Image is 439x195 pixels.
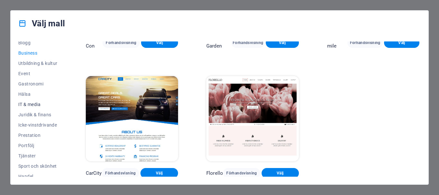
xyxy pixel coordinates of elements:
[18,81,58,86] span: Gastronomi
[18,122,58,128] span: Icke-vinstdrivande
[18,161,58,171] button: Sport och skönhet
[18,71,58,76] span: Event
[18,174,58,179] span: Handel
[18,110,58,120] button: Juridik & finans
[18,130,58,140] button: Prestation
[146,40,173,45] span: Välj
[18,68,58,79] button: Event
[141,38,178,48] button: Välj
[18,120,58,130] button: Icke-vinstdrivande
[146,171,173,176] span: Välj
[389,40,414,45] span: Välj
[18,79,58,89] button: Gastronomi
[327,36,348,49] p: Green mile
[18,48,58,58] button: Business
[18,61,58,66] span: Utbildning & kultur
[18,151,58,161] button: Tjänster
[18,112,58,117] span: Juridik & finans
[347,38,383,48] button: Förhandsvisning
[86,76,178,161] img: CarCity
[18,89,58,99] button: Hälsa
[18,133,58,138] span: Prestation
[18,102,58,107] span: IT & media
[86,170,102,176] p: CarCity
[18,171,58,182] button: Handel
[140,168,178,178] button: Välj
[18,18,65,29] h4: Välj mall
[237,40,259,45] span: Förhandsvisning
[102,168,139,178] button: Förhandsvisning
[223,168,260,178] button: Förhandsvisning
[18,153,58,158] span: Tjänster
[262,168,299,178] button: Välj
[266,38,299,48] button: Välj
[206,170,223,176] p: Florello
[107,171,134,176] span: Förhandsvisning
[18,50,58,56] span: Business
[18,99,58,110] button: IT & media
[18,164,58,169] span: Sport och skönhet
[103,38,139,48] button: Förhandsvisning
[228,171,255,176] span: Förhandsvisning
[18,38,58,48] button: Blogg
[271,40,294,45] span: Välj
[231,38,264,48] button: Förhandsvisning
[384,38,419,48] button: Välj
[18,143,58,148] span: Portfölj
[86,36,103,49] p: Eco-Con
[18,140,58,151] button: Portfölj
[108,40,134,45] span: Förhandsvisning
[18,92,58,97] span: Hälsa
[353,40,378,45] span: Förhandsvisning
[18,58,58,68] button: Utbildning & kultur
[206,76,299,161] img: Florello
[18,40,58,45] span: Blogg
[267,171,294,176] span: Välj
[206,36,231,49] p: Dream Garden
